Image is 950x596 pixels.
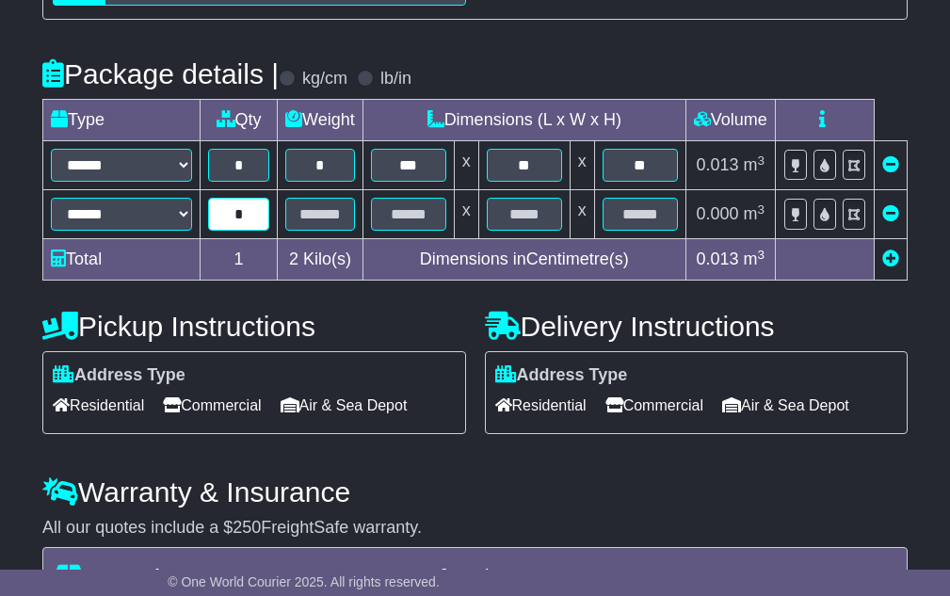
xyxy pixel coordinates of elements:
span: Residential [495,391,587,420]
span: Residential [53,391,144,420]
h4: Pickup Instructions [42,311,465,342]
span: m [744,204,765,223]
td: x [454,141,478,190]
span: m [744,250,765,268]
label: kg/cm [302,69,347,89]
td: Total [43,239,201,281]
h4: Transit Insurance Coverage for $ [55,564,895,595]
td: Dimensions in Centimetre(s) [362,239,685,281]
span: Commercial [163,391,261,420]
sup: 3 [758,202,765,217]
a: Remove this item [882,204,899,223]
sup: 3 [758,248,765,262]
td: 1 [201,239,278,281]
td: x [454,190,478,239]
h4: Package details | [42,58,279,89]
span: © One World Courier 2025. All rights reserved. [168,574,440,589]
span: Commercial [605,391,703,420]
td: Volume [685,100,775,141]
a: Remove this item [882,155,899,174]
span: 2 [289,250,298,268]
td: Dimensions (L x W x H) [362,100,685,141]
label: Address Type [53,365,185,386]
span: Air & Sea Depot [722,391,849,420]
td: Weight [278,100,363,141]
div: All our quotes include a $ FreightSafe warranty. [42,518,908,539]
td: x [570,190,594,239]
label: Address Type [495,365,628,386]
td: Qty [201,100,278,141]
span: 0.013 [697,155,739,174]
span: 0.013 [697,250,739,268]
a: Add new item [882,250,899,268]
h4: Warranty & Insurance [42,476,908,507]
h4: Delivery Instructions [485,311,908,342]
span: Air & Sea Depot [281,391,408,420]
td: Type [43,100,201,141]
td: x [570,141,594,190]
sup: 3 [758,153,765,168]
span: 0.000 [697,204,739,223]
label: lb/in [380,69,411,89]
span: m [744,155,765,174]
span: 9.05 [495,564,550,595]
span: 250 [233,518,261,537]
td: Kilo(s) [278,239,363,281]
